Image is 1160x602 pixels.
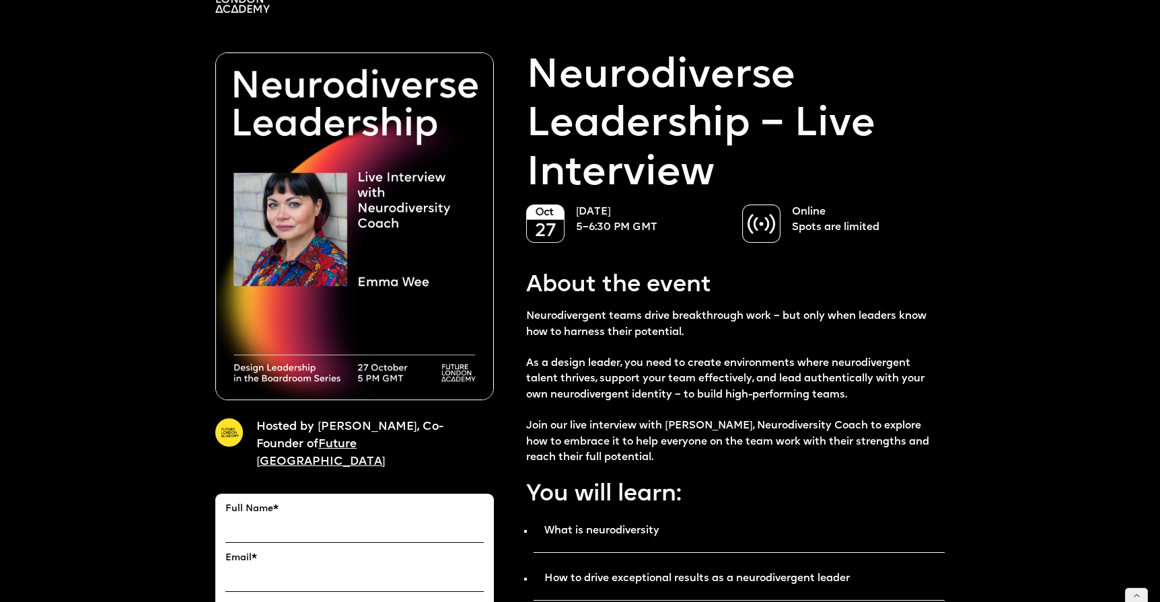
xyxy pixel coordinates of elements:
p: You will learn: [526,479,945,511]
p: [DATE] 5–6:30 PM GMT [576,204,729,236]
p: Online Spots are limited [792,204,945,236]
p: About the event [526,270,945,302]
strong: What is neurodiversity [544,525,659,536]
p: Neurodivergent teams drive breakthrough work – but only when leaders know how to harness their po... [526,309,945,465]
p: Hosted by [PERSON_NAME], Co-Founder of [256,418,470,471]
label: Email [225,553,484,564]
p: Neurodiverse Leadership – Live Interview [526,52,945,198]
label: Full Name [225,504,484,515]
a: Future [GEOGRAPHIC_DATA] [256,439,385,467]
strong: How to drive exceptional results as a neurodivergent leader [544,573,850,584]
img: A yellow circle with Future London Academy logo [215,418,243,446]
